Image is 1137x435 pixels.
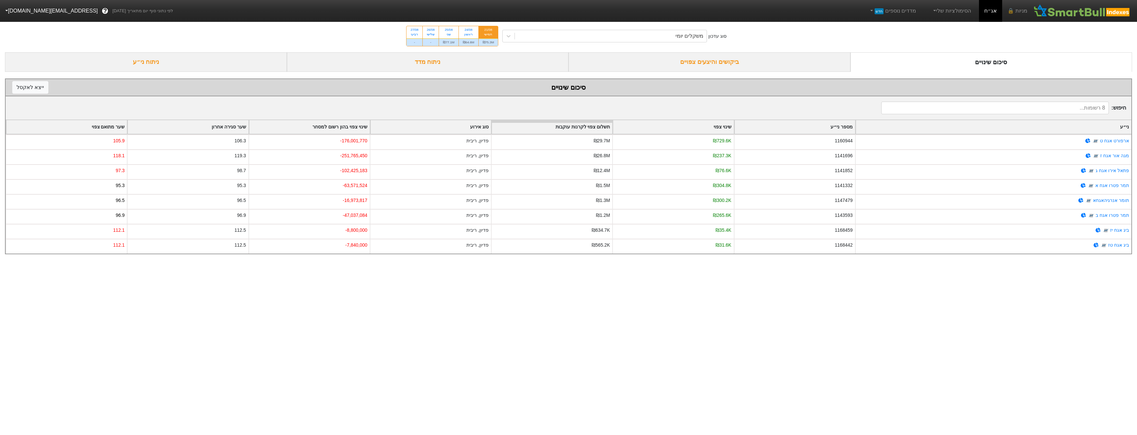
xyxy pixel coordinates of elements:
div: 112.5 [235,242,246,249]
div: 1141332 [835,182,853,189]
button: ייצא לאקסל [12,81,48,94]
div: -251,765,450 [340,152,367,159]
div: ₪237.3K [713,152,731,159]
div: ₪77.1M [439,38,459,46]
div: 1141696 [835,152,853,159]
div: ₪300.2K [713,197,731,204]
div: פדיון, ריבית [466,212,489,219]
span: ? [103,7,107,16]
div: 21/08 [483,27,494,32]
img: tase link [1092,138,1099,144]
div: פדיון, ריבית [466,242,489,249]
a: תמר פטרו אגח א [1095,183,1129,188]
div: פדיון, ריבית [466,182,489,189]
div: 96.9 [237,212,246,219]
div: 24/08 [463,27,474,32]
div: 106.3 [235,137,246,144]
div: -63,571,524 [343,182,367,189]
img: tase link [1088,212,1095,219]
div: 119.3 [235,152,246,159]
div: 1147479 [835,197,853,204]
div: ₪265.6K [713,212,731,219]
span: לפי נתוני סוף יום מתאריך [DATE] [112,8,173,14]
div: Toggle SortBy [249,120,370,134]
div: 96.5 [237,197,246,204]
div: פדיון, ריבית [466,227,489,234]
div: -47,037,084 [343,212,367,219]
div: פדיון, ריבית [466,137,489,144]
div: Toggle SortBy [370,120,491,134]
div: ראשון [463,32,474,37]
div: -7,840,000 [345,242,367,249]
div: 27/08 [410,27,418,32]
div: ₪1.5M [596,182,610,189]
div: 112.1 [113,242,125,249]
div: 98.7 [237,167,246,174]
div: Toggle SortBy [492,120,612,134]
div: 96.5 [116,197,125,204]
img: tase link [1085,197,1092,204]
div: 118.1 [113,152,125,159]
div: - [423,38,439,46]
div: ₪1.3M [596,197,610,204]
img: SmartBull [1033,4,1132,18]
div: 95.3 [116,182,125,189]
a: ביג אגח יז [1110,227,1129,233]
a: ביג אגח טז [1108,242,1129,248]
div: 105.9 [113,137,125,144]
div: ₪304.8K [713,182,731,189]
div: Toggle SortBy [856,120,1131,134]
div: משקלים יומי [676,32,703,40]
div: 1141852 [835,167,853,174]
div: 112.1 [113,227,125,234]
div: Toggle SortBy [128,120,248,134]
input: 8 רשומות... [881,102,1109,114]
a: פתאל אירו אגח ג [1096,168,1129,173]
div: סיכום שינויים [12,82,1125,92]
div: 1168442 [835,242,853,249]
div: ניתוח מדד [287,52,569,72]
div: חמישי [483,32,494,37]
div: -16,973,817 [343,197,367,204]
div: Toggle SortBy [734,120,855,134]
div: ₪12.4M [594,167,610,174]
div: ₪1.2M [596,212,610,219]
div: 97.3 [116,167,125,174]
div: ₪565.2K [592,242,610,249]
div: 1160944 [835,137,853,144]
img: tase link [1103,227,1109,234]
div: ₪76.6K [716,167,731,174]
a: תמר פטרו אגח ב [1096,213,1129,218]
div: סוג עדכון [708,33,727,40]
img: tase link [1088,182,1094,189]
div: שלישי [427,32,435,37]
img: tase link [1088,168,1095,174]
div: ₪29.7M [594,137,610,144]
div: 26/08 [427,27,435,32]
div: 25/08 [443,27,455,32]
div: פדיון, ריבית [466,167,489,174]
div: ₪75.3M [479,38,498,46]
div: פדיון, ריבית [466,197,489,204]
a: הסימולציות שלי [929,4,974,18]
img: tase link [1093,153,1099,159]
div: Toggle SortBy [613,120,733,134]
div: פדיון, ריבית [466,152,489,159]
div: Toggle SortBy [6,120,127,134]
div: 95.3 [237,182,246,189]
span: חיפוש : [881,102,1126,114]
a: מגה אור אגח ז [1100,153,1129,158]
div: שני [443,32,455,37]
div: ביקושים והיצעים צפויים [568,52,850,72]
div: ₪64.6M [459,38,478,46]
div: - [406,38,422,46]
div: -176,001,770 [340,137,367,144]
div: ₪31.6K [716,242,731,249]
div: סיכום שינויים [850,52,1132,72]
div: 1168459 [835,227,853,234]
div: -8,800,000 [345,227,367,234]
a: ארפורט אגח ט [1100,138,1129,143]
div: ₪729.6K [713,137,731,144]
div: ₪35.4K [716,227,731,234]
div: ₪26.8M [594,152,610,159]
